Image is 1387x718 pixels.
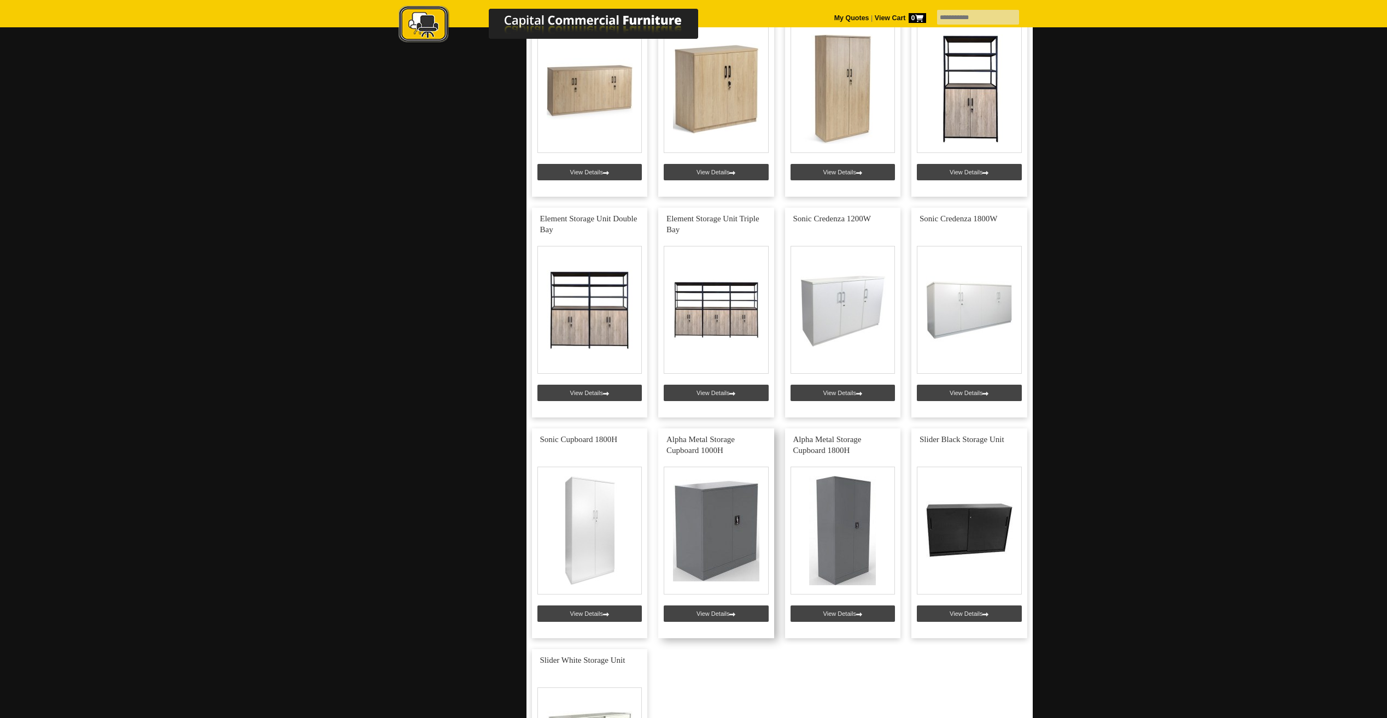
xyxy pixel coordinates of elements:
[368,5,751,49] a: Capital Commercial Furniture Logo
[873,14,926,22] a: View Cart0
[368,5,751,45] img: Capital Commercial Furniture Logo
[909,13,926,23] span: 0
[875,14,926,22] strong: View Cart
[834,14,869,22] a: My Quotes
